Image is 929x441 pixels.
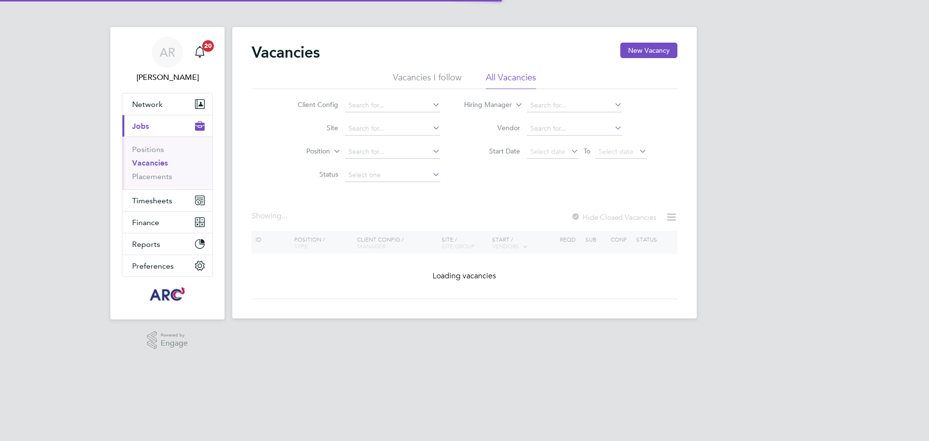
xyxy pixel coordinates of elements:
h2: Vacancies [252,43,320,62]
span: Jobs [132,122,149,131]
button: Network [122,93,212,115]
span: Powered by [161,331,188,339]
nav: Main navigation [110,27,225,319]
label: Site [283,123,338,132]
a: Placements [132,172,172,181]
span: Select date [530,147,565,156]
a: Positions [132,145,164,154]
label: Client Config [283,100,338,109]
input: Search for... [345,99,440,112]
span: ... [282,211,287,221]
a: Go to home page [122,287,213,302]
label: Position [274,147,330,156]
input: Search for... [345,122,440,136]
button: Finance [122,212,212,233]
label: Hiring Manager [456,100,512,110]
span: Finance [132,218,159,227]
li: All Vacancies [486,72,536,89]
label: Vendor [464,123,520,132]
span: Preferences [132,261,174,271]
button: Reports [122,233,212,255]
span: Reports [132,240,160,249]
span: AR [160,46,175,59]
button: Timesheets [122,190,212,211]
img: arcgroup-logo-retina.png [148,287,187,302]
input: Select one [345,168,440,182]
button: Jobs [122,115,212,137]
li: Vacancies I follow [393,72,462,89]
div: Showing [252,211,289,221]
input: Search for... [527,99,622,112]
span: Network [132,100,163,109]
span: Abbie Ross [122,72,213,83]
label: Start Date [464,147,520,155]
a: AR[PERSON_NAME] [122,37,213,83]
button: New Vacancy [620,43,677,58]
span: To [581,145,593,157]
span: Timesheets [132,196,172,205]
input: Search for... [345,145,440,159]
a: Vacancies [132,158,168,167]
a: 20 [190,37,210,68]
span: Engage [161,339,188,348]
input: Search for... [527,122,622,136]
button: Preferences [122,255,212,276]
div: Jobs [122,137,212,189]
label: Hide Closed Vacancies [571,213,656,222]
a: Powered byEngage [147,331,188,350]
span: 20 [202,40,214,52]
span: Select date [599,147,633,156]
label: Status [283,170,338,179]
